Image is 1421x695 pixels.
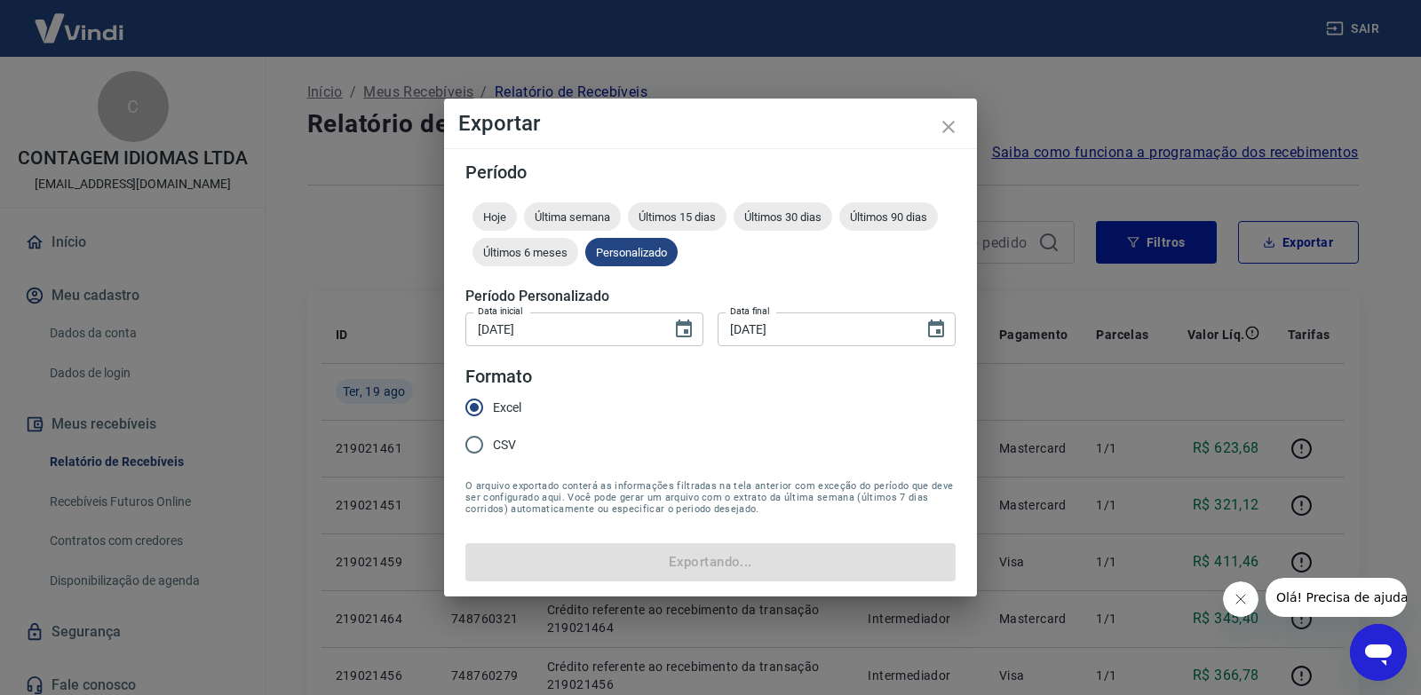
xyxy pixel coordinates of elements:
div: Última semana [524,202,621,231]
div: Últimos 15 dias [628,202,726,231]
span: Últimos 30 dias [734,210,832,224]
button: close [927,106,970,148]
h5: Período [465,163,956,181]
span: Hoje [472,210,517,224]
span: Última semana [524,210,621,224]
div: Últimos 6 meses [472,238,578,266]
div: Hoje [472,202,517,231]
div: Últimos 90 dias [839,202,938,231]
span: Personalizado [585,246,678,259]
legend: Formato [465,364,532,390]
span: Últimos 15 dias [628,210,726,224]
span: Últimos 90 dias [839,210,938,224]
span: Olá! Precisa de ajuda? [11,12,149,27]
span: O arquivo exportado conterá as informações filtradas na tela anterior com exceção do período que ... [465,480,956,515]
iframe: Fechar mensagem [1223,581,1258,617]
h4: Exportar [458,113,963,134]
h5: Período Personalizado [465,288,956,305]
iframe: Mensagem da empresa [1266,578,1407,617]
div: Últimos 30 dias [734,202,832,231]
button: Choose date, selected date is 13 de ago de 2025 [918,312,954,347]
label: Data final [730,304,770,318]
iframe: Botão para abrir a janela de mensagens [1350,624,1407,681]
span: Últimos 6 meses [472,246,578,259]
button: Choose date, selected date is 13 de ago de 2025 [666,312,702,347]
span: Excel [493,399,521,417]
input: DD/MM/YYYY [718,312,911,345]
span: CSV [493,436,516,454]
label: Data inicial [478,304,523,318]
input: DD/MM/YYYY [465,312,659,345]
div: Personalizado [585,238,678,266]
